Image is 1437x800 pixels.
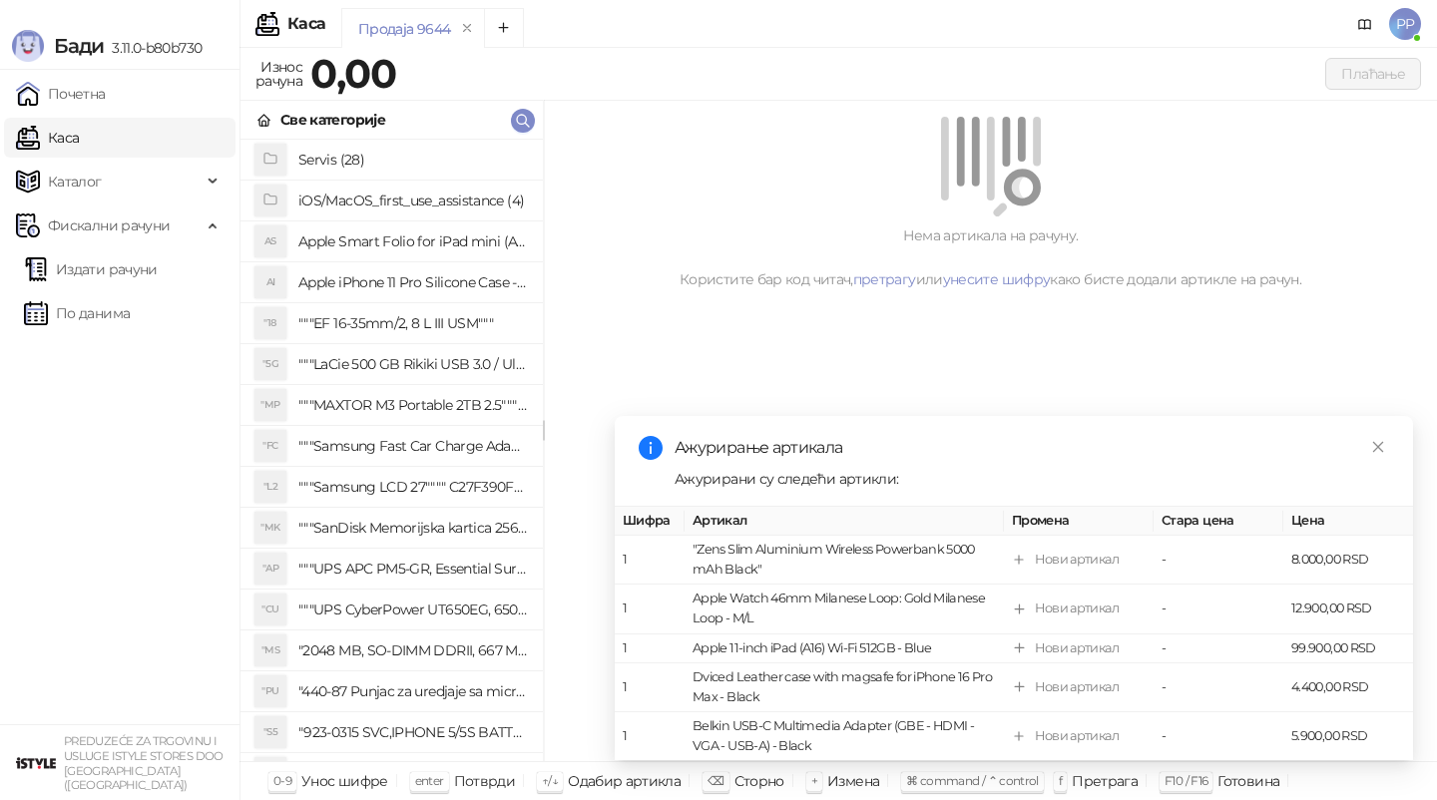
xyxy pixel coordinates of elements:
[1004,507,1154,536] th: Промена
[615,507,685,536] th: Шифра
[685,585,1004,633] td: Apple Watch 46mm Milanese Loop: Gold Milanese Loop - M/L
[298,225,527,257] h4: Apple Smart Folio for iPad mini (A17 Pro) - Sage
[310,49,396,98] strong: 0,00
[254,634,286,666] div: "MS
[615,663,685,712] td: 1
[1154,585,1283,633] td: -
[454,768,516,794] div: Потврди
[254,225,286,257] div: AS
[675,436,1389,460] div: Ажурирање артикала
[454,20,480,37] button: remove
[48,205,170,245] span: Фискални рачуни
[16,118,79,158] a: Каса
[1035,726,1119,746] div: Нови артикал
[16,743,56,783] img: 64x64-companyLogo-77b92cf4-9946-4f36-9751-bf7bb5fd2c7d.png
[811,773,817,788] span: +
[298,716,527,748] h4: "923-0315 SVC,IPHONE 5/5S BATTERY REMOVAL TRAY Držač za iPhone sa kojim se otvara display
[254,553,286,585] div: "AP
[1154,712,1283,761] td: -
[1035,637,1119,657] div: Нови артикал
[254,594,286,625] div: "CU
[64,734,224,792] small: PREDUZEĆE ZA TRGOVINU I USLUGE ISTYLE STORES DOO [GEOGRAPHIC_DATA] ([GEOGRAPHIC_DATA])
[298,144,527,176] h4: Servis (28)
[254,512,286,544] div: "MK
[298,512,527,544] h4: """SanDisk Memorijska kartica 256GB microSDXC sa SD adapterom SDSQXA1-256G-GN6MA - Extreme PLUS, ...
[298,389,527,421] h4: """MAXTOR M3 Portable 2TB 2.5"""" crni eksterni hard disk HX-M201TCB/GM"""
[1325,58,1421,90] button: Плаћање
[568,768,681,794] div: Одабир артикла
[298,553,527,585] h4: """UPS APC PM5-GR, Essential Surge Arrest,5 utic_nica"""
[280,109,385,131] div: Све категорије
[615,585,685,633] td: 1
[484,8,524,48] button: Add tab
[48,162,102,201] span: Каталог
[298,266,527,298] h4: Apple iPhone 11 Pro Silicone Case - Black
[1283,536,1413,585] td: 8.000,00 RSD
[254,266,286,298] div: AI
[1283,633,1413,662] td: 99.900,00 RSD
[1072,768,1138,794] div: Претрага
[254,430,286,462] div: "FC
[415,773,444,788] span: enter
[1035,677,1119,697] div: Нови артикал
[1154,536,1283,585] td: -
[254,348,286,380] div: "5G
[1389,8,1421,40] span: PP
[734,768,784,794] div: Сторно
[254,307,286,339] div: "18
[827,768,879,794] div: Измена
[24,293,130,333] a: По данима
[685,507,1004,536] th: Артикал
[615,536,685,585] td: 1
[685,712,1004,761] td: Belkin USB-C Multimedia Adapter (GBE - HDMI - VGA - USB-A) - Black
[298,634,527,666] h4: "2048 MB, SO-DIMM DDRII, 667 MHz, Napajanje 1,8 0,1 V, Latencija CL5"
[24,249,158,289] a: Издати рачуни
[298,185,527,216] h4: iOS/MacOS_first_use_assistance (4)
[1283,712,1413,761] td: 5.900,00 RSD
[104,39,202,57] span: 3.11.0-b80b730
[1367,436,1389,458] a: Close
[240,140,543,761] div: grid
[1154,663,1283,712] td: -
[12,30,44,62] img: Logo
[906,773,1039,788] span: ⌘ command / ⌃ control
[273,773,291,788] span: 0-9
[615,712,685,761] td: 1
[298,757,527,789] h4: "923-0448 SVC,IPHONE,TOURQUE DRIVER KIT .65KGF- CM Šrafciger "
[1059,773,1062,788] span: f
[1035,599,1119,618] div: Нови артикал
[301,768,388,794] div: Унос шифре
[615,633,685,662] td: 1
[298,675,527,707] h4: "440-87 Punjac za uredjaje sa micro USB portom 4/1, Stand."
[685,633,1004,662] td: Apple 11-inch iPad (A16) Wi-Fi 512GB - Blue
[685,663,1004,712] td: Dviced Leather case with magsafe for iPhone 16 Pro Max - Black
[542,773,558,788] span: ↑/↓
[298,307,527,339] h4: """EF 16-35mm/2, 8 L III USM"""
[254,675,286,707] div: "PU
[298,430,527,462] h4: """Samsung Fast Car Charge Adapter, brzi auto punja_, boja crna"""
[54,34,104,58] span: Бади
[853,270,916,288] a: претрагу
[358,18,450,40] div: Продаја 9644
[639,436,663,460] span: info-circle
[254,716,286,748] div: "S5
[1154,507,1283,536] th: Стара цена
[675,468,1389,490] div: Ажурирани су следећи артикли:
[1283,507,1413,536] th: Цена
[251,54,306,94] div: Износ рачуна
[1371,440,1385,454] span: close
[254,757,286,789] div: "SD
[254,389,286,421] div: "MP
[298,594,527,625] h4: """UPS CyberPower UT650EG, 650VA/360W , line-int., s_uko, desktop"""
[568,224,1413,290] div: Нема артикала на рачуну. Користите бар код читач, или како бисте додали артикле на рачун.
[298,348,527,380] h4: """LaCie 500 GB Rikiki USB 3.0 / Ultra Compact & Resistant aluminum / USB 3.0 / 2.5"""""""
[943,270,1051,288] a: унесите шифру
[1349,8,1381,40] a: Документација
[1154,633,1283,662] td: -
[1217,768,1279,794] div: Готовина
[1035,550,1119,570] div: Нови артикал
[298,471,527,503] h4: """Samsung LCD 27"""" C27F390FHUXEN"""
[254,471,286,503] div: "L2
[1283,585,1413,633] td: 12.900,00 RSD
[16,74,106,114] a: Почетна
